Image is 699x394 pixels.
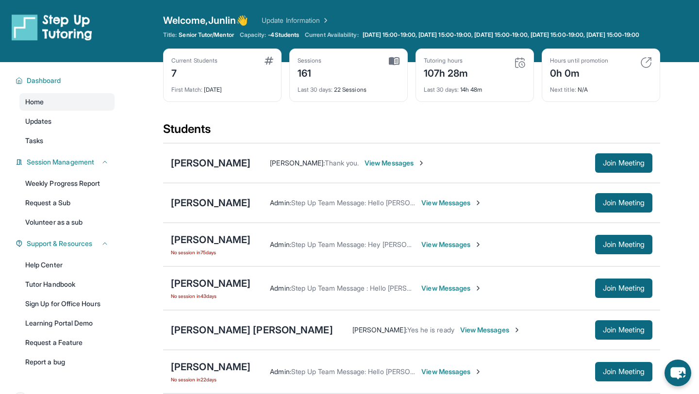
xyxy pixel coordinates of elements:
span: Yes he is ready [407,326,454,334]
span: No session in 22 days [171,376,250,383]
a: Report a bug [19,353,115,371]
span: Join Meeting [603,160,645,166]
span: Join Meeting [603,285,645,291]
a: Tutor Handbook [19,276,115,293]
div: Current Students [171,57,217,65]
span: Title: [163,31,177,39]
button: Join Meeting [595,279,652,298]
div: Sessions [298,57,322,65]
span: Welcome, Junlin 👋 [163,14,248,27]
button: Join Meeting [595,193,652,213]
span: No session in 43 days [171,292,250,300]
span: [PERSON_NAME] : [352,326,407,334]
span: Join Meeting [603,242,645,247]
span: Thank you. [325,159,359,167]
div: [PERSON_NAME] [PERSON_NAME] [171,323,333,337]
div: 22 Sessions [298,80,399,94]
div: 0h 0m [550,65,608,80]
span: Session Management [27,157,94,167]
span: No session in 75 days [171,248,250,256]
button: Support & Resources [23,239,109,248]
span: Join Meeting [603,327,645,333]
a: Home [19,93,115,111]
span: [DATE] 15:00-19:00, [DATE] 15:00-19:00, [DATE] 15:00-19:00, [DATE] 15:00-19:00, [DATE] 15:00-19:00 [363,31,640,39]
span: View Messages [421,283,482,293]
button: Dashboard [23,76,109,85]
span: Admin : [270,284,291,292]
button: Session Management [23,157,109,167]
span: View Messages [421,240,482,249]
span: Admin : [270,367,291,376]
span: Capacity: [240,31,266,39]
div: 7 [171,65,217,80]
button: chat-button [665,360,691,386]
div: [PERSON_NAME] [171,360,250,374]
div: [PERSON_NAME] [171,233,250,246]
div: [PERSON_NAME] [171,196,250,210]
div: [PERSON_NAME] [171,277,250,290]
a: Sign Up for Office Hours [19,295,115,312]
img: Chevron-Right [474,199,482,207]
img: card [389,57,399,66]
img: card [514,57,526,68]
span: First Match : [171,86,202,93]
span: [PERSON_NAME] : [270,159,325,167]
div: 14h 48m [424,80,526,94]
span: View Messages [365,158,425,168]
span: Next title : [550,86,576,93]
div: 161 [298,65,322,80]
span: Join Meeting [603,369,645,375]
span: Admin : [270,240,291,248]
span: Join Meeting [603,200,645,206]
img: card [640,57,652,68]
a: Updates [19,113,115,130]
img: Chevron Right [320,16,330,25]
span: Home [25,97,44,107]
img: Chevron-Right [417,159,425,167]
span: Updates [25,116,52,126]
a: Learning Portal Demo [19,314,115,332]
a: Tasks [19,132,115,149]
button: Join Meeting [595,235,652,254]
img: logo [12,14,92,41]
span: Current Availability: [305,31,358,39]
img: Chevron-Right [474,241,482,248]
button: Join Meeting [595,362,652,381]
img: Chevron-Right [513,326,521,334]
span: View Messages [421,367,482,377]
img: Chevron-Right [474,368,482,376]
img: card [265,57,273,65]
button: Join Meeting [595,320,652,340]
a: Weekly Progress Report [19,175,115,192]
div: Tutoring hours [424,57,468,65]
span: Dashboard [27,76,61,85]
div: N/A [550,80,652,94]
a: [DATE] 15:00-19:00, [DATE] 15:00-19:00, [DATE] 15:00-19:00, [DATE] 15:00-19:00, [DATE] 15:00-19:00 [361,31,642,39]
a: Help Center [19,256,115,274]
span: Last 30 days : [424,86,459,93]
a: Request a Sub [19,194,115,212]
a: Update Information [262,16,330,25]
div: 107h 28m [424,65,468,80]
div: Hours until promotion [550,57,608,65]
button: Join Meeting [595,153,652,173]
span: View Messages [460,325,521,335]
div: [PERSON_NAME] [171,156,250,170]
div: Students [163,121,660,143]
span: Senior Tutor/Mentor [179,31,233,39]
span: -4 Students [268,31,299,39]
span: Admin : [270,198,291,207]
span: Tasks [25,136,43,146]
a: Volunteer as a sub [19,213,115,231]
span: Last 30 days : [298,86,333,93]
span: View Messages [421,198,482,208]
span: Support & Resources [27,239,92,248]
div: [DATE] [171,80,273,94]
img: Chevron-Right [474,284,482,292]
a: Request a Feature [19,334,115,351]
